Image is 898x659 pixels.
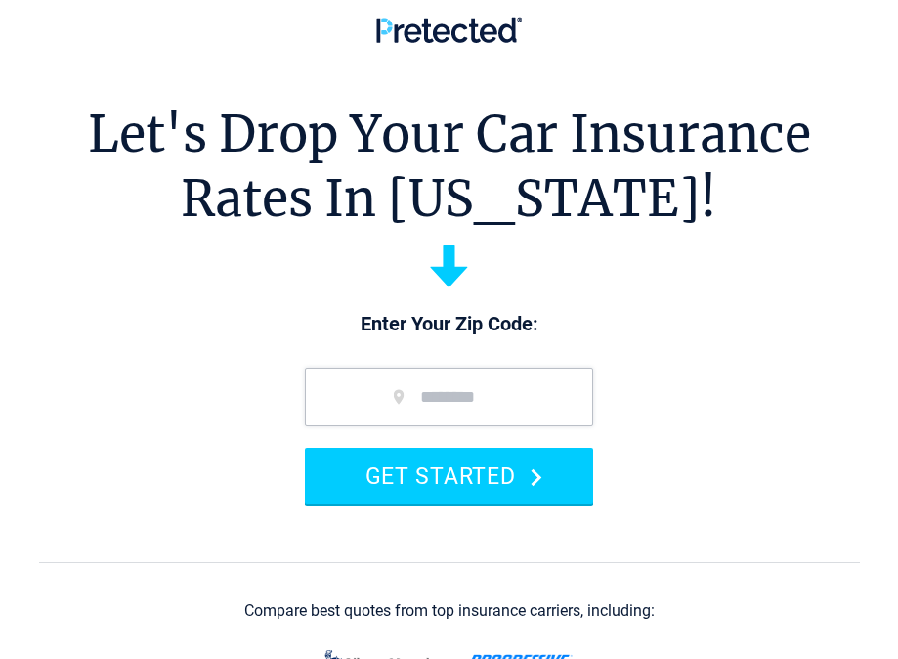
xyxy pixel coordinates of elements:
[244,602,655,620] div: Compare best quotes from top insurance carriers, including:
[285,311,613,338] p: Enter Your Zip Code:
[305,448,593,504] button: GET STARTED
[88,103,811,231] h1: Let's Drop Your Car Insurance Rates In [US_STATE]!
[376,17,522,43] img: Pretected Logo
[305,368,593,426] input: zip code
